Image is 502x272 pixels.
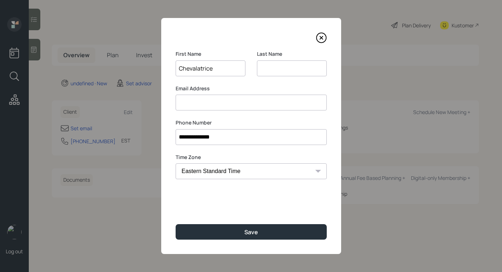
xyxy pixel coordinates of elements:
[176,85,327,92] label: Email Address
[176,50,245,58] label: First Name
[176,224,327,240] button: Save
[176,154,327,161] label: Time Zone
[244,228,258,236] div: Save
[257,50,327,58] label: Last Name
[176,119,327,126] label: Phone Number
